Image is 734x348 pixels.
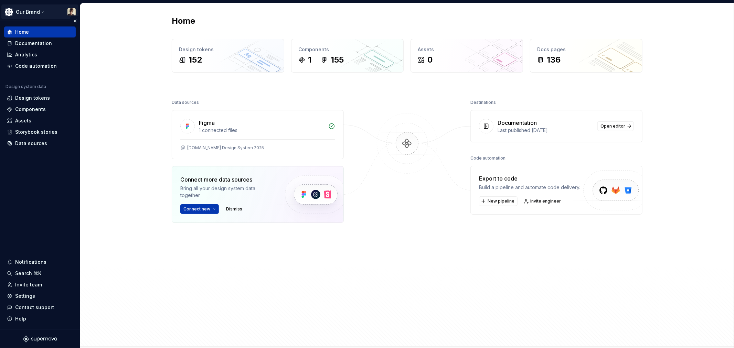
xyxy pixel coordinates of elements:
div: Data sources [172,98,199,107]
div: Notifications [15,259,46,265]
a: Invite team [4,279,76,290]
img: 344848e3-ec3d-4aa0-b708-b8ed6430a7e0.png [5,8,13,16]
a: Settings [4,291,76,302]
a: Docs pages136 [530,39,642,73]
span: New pipeline [488,198,514,204]
div: Design tokens [179,46,277,53]
h2: Home [172,15,195,26]
div: Our Brand [16,9,40,15]
div: Connect more data sources [180,175,273,184]
div: Design system data [6,84,46,89]
div: 136 [547,54,561,65]
div: Components [15,106,46,113]
button: Connect new [180,204,219,214]
div: 152 [189,54,202,65]
div: Home [15,29,29,35]
div: Documentation [498,119,537,127]
span: Open editor [600,123,625,129]
button: Dismiss [223,204,245,214]
button: Help [4,313,76,324]
div: Design tokens [15,95,50,101]
div: Help [15,315,26,322]
div: Search ⌘K [15,270,41,277]
a: Design tokens152 [172,39,284,73]
div: Storybook stories [15,129,57,135]
a: Documentation [4,38,76,49]
a: Figma1 connected files[DOMAIN_NAME] Design System 2025 [172,110,344,159]
button: Search ⌘K [4,268,76,279]
div: Bring all your design system data together. [180,185,273,199]
div: 1 [308,54,311,65]
div: Data sources [15,140,47,147]
div: Code automation [470,153,506,163]
div: 1 connected files [199,127,324,134]
button: Our BrandAvery Hennings [1,4,78,19]
a: Components1155 [291,39,404,73]
div: Settings [15,293,35,300]
a: Invite engineer [522,196,564,206]
div: Components [298,46,396,53]
a: Data sources [4,138,76,149]
div: Invite team [15,281,42,288]
a: Analytics [4,49,76,60]
img: Avery Hennings [67,8,76,16]
div: 0 [427,54,433,65]
div: Last published [DATE] [498,127,593,134]
div: Analytics [15,51,37,58]
div: Code automation [15,63,57,69]
a: Home [4,26,76,37]
div: Build a pipeline and automate code delivery. [479,184,580,191]
div: Export to code [479,174,580,183]
a: Components [4,104,76,115]
div: Assets [15,117,31,124]
div: Contact support [15,304,54,311]
a: Design tokens [4,93,76,104]
svg: Supernova Logo [23,336,57,342]
div: Destinations [470,98,496,107]
span: Connect new [183,206,210,212]
span: Invite engineer [530,198,561,204]
div: Figma [199,119,215,127]
button: New pipeline [479,196,518,206]
div: Docs pages [537,46,635,53]
a: Open editor [597,121,634,131]
a: Assets0 [411,39,523,73]
div: 155 [331,54,344,65]
a: Assets [4,115,76,126]
div: Assets [418,46,516,53]
div: [DOMAIN_NAME] Design System 2025 [187,145,264,151]
button: Collapse sidebar [70,16,80,26]
button: Contact support [4,302,76,313]
span: Dismiss [226,206,242,212]
div: Documentation [15,40,52,47]
button: Notifications [4,257,76,268]
a: Storybook stories [4,127,76,138]
a: Code automation [4,61,76,72]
